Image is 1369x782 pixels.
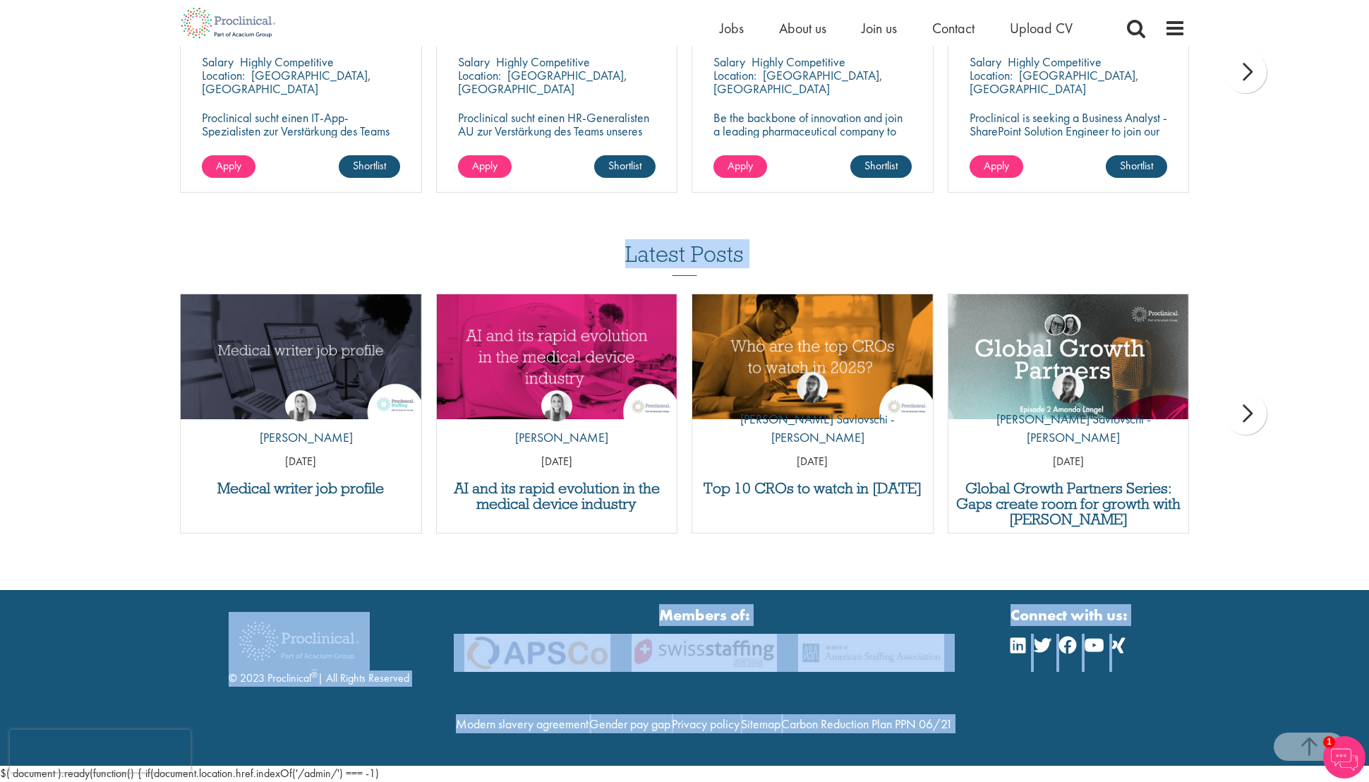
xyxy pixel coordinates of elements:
[1008,54,1102,70] p: Highly Competitive
[692,294,933,419] a: Link to a post
[437,294,677,419] img: AI and Its Impact on the Medical Device Industry | Proclinical
[456,716,589,732] a: Modern slavery agreement
[1224,51,1267,93] div: next
[625,242,744,276] h3: Latest Posts
[741,716,780,732] a: Sitemap
[472,158,497,173] span: Apply
[713,111,912,164] p: Be the backbone of innovation and join a leading pharmaceutical company to help keep life-changin...
[797,372,828,403] img: Theodora Savlovschi - Wicks
[444,481,670,512] a: AI and its rapid evolution in the medical device industry
[948,454,1189,470] p: [DATE]
[699,481,926,496] a: Top 10 CROs to watch in [DATE]
[541,390,572,421] img: Hannah Burke
[249,428,353,447] p: [PERSON_NAME]
[948,294,1189,419] a: Link to a post
[970,67,1013,83] span: Location:
[932,19,975,37] a: Contact
[1323,736,1335,748] span: 1
[594,155,656,178] a: Shortlist
[850,155,912,178] a: Shortlist
[713,155,767,178] a: Apply
[437,294,677,419] a: Link to a post
[984,158,1009,173] span: Apply
[1224,392,1267,435] div: next
[311,669,318,680] sup: ®
[713,67,883,97] p: [GEOGRAPHIC_DATA], [GEOGRAPHIC_DATA]
[752,54,845,70] p: Highly Competitive
[229,611,409,687] div: © 2023 Proclinical | All Rights Reserved
[692,372,933,453] a: Theodora Savlovschi - Wicks [PERSON_NAME] Savlovschi - [PERSON_NAME]
[948,410,1189,446] p: [PERSON_NAME] Savlovschi - [PERSON_NAME]
[505,390,608,454] a: Hannah Burke [PERSON_NAME]
[779,19,826,37] a: About us
[202,155,255,178] a: Apply
[970,67,1139,97] p: [GEOGRAPHIC_DATA], [GEOGRAPHIC_DATA]
[788,634,955,673] img: APSCo
[970,54,1001,70] span: Salary
[464,604,944,626] strong: Members of:
[202,111,400,164] p: Proclinical sucht einen IT-App-Spezialisten zur Verstärkung des Teams unseres Kunden in der [GEOG...
[285,390,316,421] img: Hannah Burke
[458,155,512,178] a: Apply
[496,54,590,70] p: Highly Competitive
[970,155,1023,178] a: Apply
[188,481,414,496] a: Medical writer job profile
[720,19,744,37] a: Jobs
[505,428,608,447] p: [PERSON_NAME]
[1323,736,1365,778] img: Chatbot
[589,716,670,732] a: Gender pay gap
[621,634,788,673] img: APSCo
[970,111,1168,164] p: Proclinical is seeking a Business Analyst - SharePoint Solution Engineer to join our client for a...
[240,54,334,70] p: Highly Competitive
[948,372,1189,453] a: Theodora Savlovschi - Wicks [PERSON_NAME] Savlovschi - [PERSON_NAME]
[229,612,370,670] img: Proclinical Recruitment
[181,294,421,419] img: Medical writer job profile
[458,54,490,70] span: Salary
[728,158,753,173] span: Apply
[181,294,421,419] a: Link to a post
[202,54,234,70] span: Salary
[713,67,756,83] span: Location:
[458,67,501,83] span: Location:
[713,54,745,70] span: Salary
[216,158,241,173] span: Apply
[202,67,245,83] span: Location:
[454,634,621,673] img: APSCo
[692,410,933,446] p: [PERSON_NAME] Savlovschi - [PERSON_NAME]
[339,155,400,178] a: Shortlist
[955,481,1182,527] a: Global Growth Partners Series: Gaps create room for growth with [PERSON_NAME]
[692,454,933,470] p: [DATE]
[437,454,677,470] p: [DATE]
[10,730,191,772] iframe: reCAPTCHA
[862,19,897,37] a: Join us
[1053,372,1084,403] img: Theodora Savlovschi - Wicks
[781,716,953,732] a: Carbon Reduction Plan PPN 06/21
[202,67,371,97] p: [GEOGRAPHIC_DATA], [GEOGRAPHIC_DATA]
[1010,19,1073,37] a: Upload CV
[458,67,627,97] p: [GEOGRAPHIC_DATA], [GEOGRAPHIC_DATA]
[692,294,933,419] img: Top 10 CROs 2025 | Proclinical
[1011,604,1130,626] strong: Connect with us:
[1106,155,1167,178] a: Shortlist
[181,454,421,470] p: [DATE]
[458,111,656,151] p: Proclinical sucht einen HR-Generalisten AU zur Verstärkung des Teams unseres Kunden in [GEOGRAPHI...
[249,390,353,454] a: Hannah Burke [PERSON_NAME]
[672,716,740,732] a: Privacy policy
